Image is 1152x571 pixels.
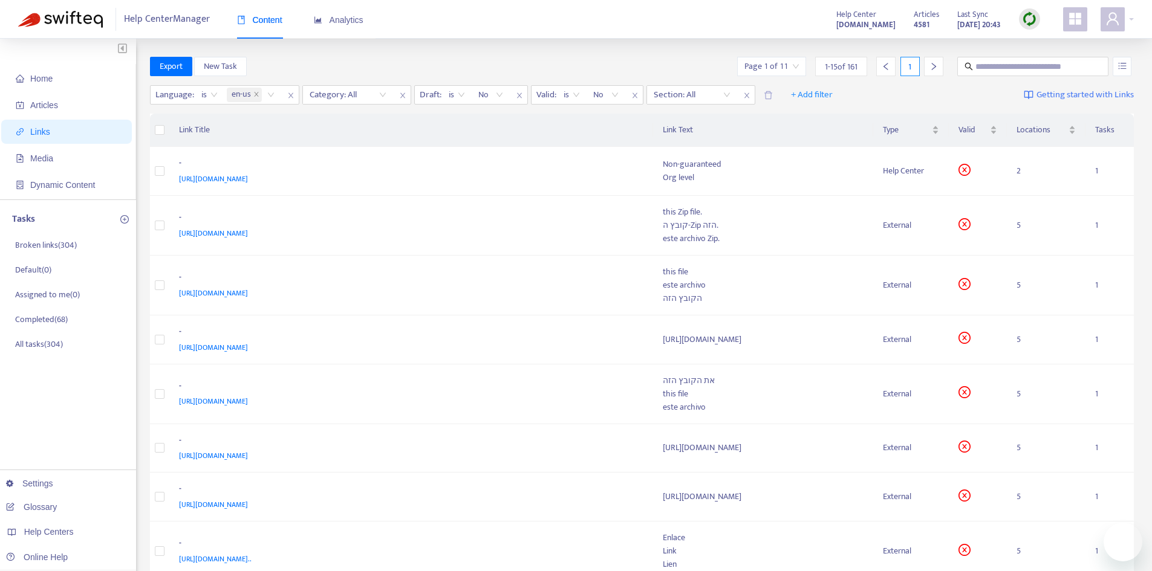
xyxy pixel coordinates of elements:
span: Draft : [415,86,443,104]
span: Valid [958,123,987,137]
td: 1 [1085,315,1134,364]
div: External [883,441,939,454]
span: close-circle [958,278,971,290]
span: Articles [30,100,58,110]
span: [URL][DOMAIN_NAME] [179,498,248,511]
a: [DOMAIN_NAME] [836,18,896,31]
span: Last Sync [957,8,988,21]
div: este archivo Zip. [663,232,864,245]
div: - [179,482,639,498]
span: container [16,181,24,189]
a: Getting started with Links [1024,85,1134,105]
span: delete [764,91,773,100]
div: External [883,490,939,503]
span: Articles [914,8,939,21]
span: is [449,86,465,104]
span: [URL][DOMAIN_NAME] [179,450,248,462]
th: Locations [1007,114,1085,147]
button: New Task [194,57,247,76]
div: este archivo [663,279,864,292]
p: Tasks [12,212,35,227]
a: Online Help [6,552,68,562]
span: Help Centers [24,527,74,537]
span: is [564,86,580,104]
span: 1 - 15 of 161 [825,60,857,73]
div: [URL][DOMAIN_NAME] [663,490,864,503]
p: Default ( 0 ) [15,263,51,276]
span: close [739,88,755,103]
button: unordered-list [1113,57,1131,76]
span: Dynamic Content [30,180,95,190]
th: Valid [949,114,1006,147]
div: - [179,537,639,552]
span: New Task [204,60,237,73]
div: 1 [900,57,920,76]
span: [URL][DOMAIN_NAME] [179,341,248,353]
span: Help Center Manager [124,8,210,31]
span: No [478,86,504,104]
td: 1 [1085,473,1134,521]
td: 2 [1007,147,1085,196]
span: en-us [232,88,251,102]
span: appstore [1068,11,1082,26]
span: close [395,88,411,103]
span: close-circle [958,164,971,176]
td: 5 [1007,473,1085,521]
div: External [883,279,939,292]
td: 1 [1085,424,1134,473]
div: External [883,387,939,401]
span: close [512,88,527,103]
button: Export [150,57,192,76]
span: Content [237,15,282,25]
div: Link [663,544,864,558]
span: Analytics [314,15,363,25]
div: External [883,219,939,232]
span: home [16,74,24,83]
span: [URL][DOMAIN_NAME] [179,173,248,185]
p: Broken links ( 304 ) [15,239,77,251]
td: 5 [1007,256,1085,315]
span: [URL][DOMAIN_NAME].. [179,553,252,565]
td: 5 [1007,364,1085,424]
span: left [882,62,890,71]
span: [URL][DOMAIN_NAME] [179,395,248,407]
td: 5 [1007,315,1085,364]
div: - [179,271,639,286]
div: Org level [663,171,864,184]
span: en-us [227,88,262,102]
td: 5 [1007,424,1085,473]
img: sync.dc5367851b00ba804db3.png [1022,11,1037,27]
span: close-circle [958,544,971,556]
span: is [201,86,218,104]
span: user [1105,11,1120,26]
span: Valid : [532,86,558,104]
th: Type [873,114,949,147]
td: 1 [1085,256,1134,315]
img: image-link [1024,90,1033,100]
p: Assigned to me ( 0 ) [15,288,80,301]
div: this file [663,387,864,401]
span: Links [30,127,50,137]
span: No [593,86,619,104]
div: this file [663,265,864,279]
div: this Zip file. [663,205,864,219]
a: Settings [6,479,53,488]
div: External [883,544,939,558]
span: Help Center [836,8,876,21]
strong: [DATE] 20:43 [957,18,1001,31]
td: 5 [1007,196,1085,256]
th: Link Title [169,114,653,147]
div: - [179,434,639,450]
div: את הקובץ הזה [663,374,864,387]
span: plus-circle [120,215,129,224]
span: + Add filter [791,88,833,102]
a: Glossary [6,502,57,512]
div: - [179,156,639,172]
span: Locations [1017,123,1066,137]
td: 1 [1085,196,1134,256]
span: [URL][DOMAIN_NAME] [179,227,248,239]
span: close-circle [958,332,971,344]
iframe: Button to launch messaging window [1104,523,1142,561]
span: Home [30,74,53,83]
